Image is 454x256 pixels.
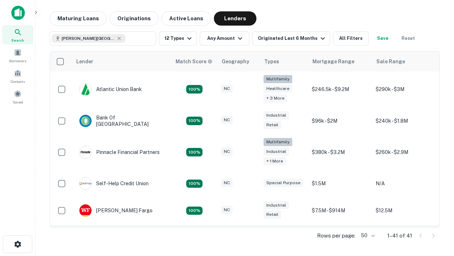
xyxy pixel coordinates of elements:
td: $7.5M - $914M [308,197,372,224]
div: [PERSON_NAME] Fargo [79,204,153,217]
button: Save your search to get updates of matches that match your search criteria. [371,31,394,46]
p: Rows per page: [317,231,355,240]
iframe: Chat Widget [419,199,454,233]
div: Retail [264,121,281,129]
td: $240k - $1.8M [372,107,436,134]
div: + 1 more [264,157,286,165]
img: picture [79,115,92,127]
img: picture [79,146,92,158]
th: Types [260,52,308,71]
div: Matching Properties: 11, hasApolloMatch: undefined [186,180,203,188]
td: $1.5M [308,170,372,197]
td: N/A [372,170,436,197]
td: $290k - $3M [372,71,436,107]
td: $380k - $3.2M [308,134,372,170]
a: Saved [2,87,33,106]
a: Search [2,25,33,44]
div: Pinnacle Financial Partners [79,146,160,159]
span: Search [11,37,24,43]
div: Special Purpose [264,179,303,187]
button: Maturing Loans [50,11,107,26]
div: Capitalize uses an advanced AI algorithm to match your search with the best lender. The match sco... [176,58,212,65]
th: Sale Range [372,52,436,71]
div: NC [221,85,233,93]
th: Capitalize uses an advanced AI algorithm to match your search with the best lender. The match sco... [171,52,217,71]
div: Bank Of [GEOGRAPHIC_DATA] [79,114,164,127]
button: All Filters [333,31,369,46]
div: Industrial [264,201,289,209]
div: Matching Properties: 15, hasApolloMatch: undefined [186,117,203,125]
button: Originated Last 6 Months [252,31,330,46]
div: 50 [358,230,376,241]
h6: Match Score [176,58,211,65]
div: Multifamily [264,75,292,83]
div: NC [221,206,233,214]
div: NC [221,179,233,187]
th: Geography [217,52,260,71]
th: Mortgage Range [308,52,372,71]
div: Retail [264,210,281,219]
td: $246.5k - $9.2M [308,71,372,107]
td: $12.5M [372,197,436,224]
div: Types [264,57,279,66]
span: [PERSON_NAME][GEOGRAPHIC_DATA], [GEOGRAPHIC_DATA] [62,35,115,42]
span: Borrowers [9,58,26,64]
div: NC [221,148,233,156]
div: Industrial [264,148,289,156]
div: Matching Properties: 24, hasApolloMatch: undefined [186,148,203,156]
span: Saved [13,99,23,105]
button: Lenders [214,11,256,26]
a: Borrowers [2,46,33,65]
a: Contacts [2,66,33,86]
div: Healthcare [264,85,292,93]
div: NC [221,116,233,124]
div: Geography [222,57,249,66]
div: Industrial [264,111,289,119]
div: Matching Properties: 15, hasApolloMatch: undefined [186,207,203,215]
div: Lender [76,57,93,66]
div: Mortgage Range [312,57,354,66]
td: $260k - $2.9M [372,134,436,170]
div: Originated Last 6 Months [258,34,327,43]
td: $96k - $2M [308,107,372,134]
button: Active Loans [161,11,211,26]
img: picture [79,177,92,190]
div: Matching Properties: 14, hasApolloMatch: undefined [186,85,203,94]
button: 12 Types [159,31,197,46]
div: Atlantic Union Bank [79,83,142,96]
p: 1–41 of 41 [387,231,412,240]
img: picture [79,83,92,95]
div: Sale Range [376,57,405,66]
span: Contacts [11,79,25,84]
button: Reset [397,31,420,46]
button: Any Amount [200,31,249,46]
img: capitalize-icon.png [11,6,25,20]
img: picture [79,204,92,217]
div: Multifamily [264,138,292,146]
div: Self-help Credit Union [79,177,149,190]
button: Originations [110,11,159,26]
th: Lender [72,52,171,71]
div: + 3 more [264,94,287,102]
